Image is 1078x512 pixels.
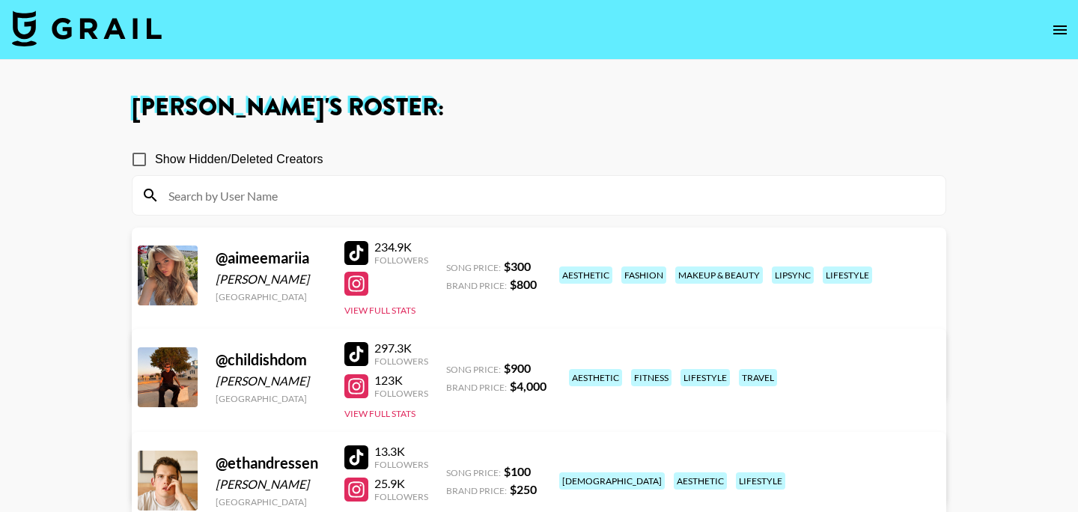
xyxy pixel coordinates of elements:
span: Song Price: [446,364,501,375]
div: aesthetic [559,266,612,284]
strong: $ 800 [510,277,537,291]
strong: $ 100 [504,464,531,478]
div: 297.3K [374,341,428,356]
div: makeup & beauty [675,266,763,284]
span: Show Hidden/Deleted Creators [155,150,323,168]
div: fitness [631,369,672,386]
img: Grail Talent [12,10,162,46]
div: lifestyle [680,369,730,386]
h1: [PERSON_NAME] 's Roster: [132,96,946,120]
div: @ ethandressen [216,454,326,472]
div: fashion [621,266,666,284]
button: View Full Stats [344,408,415,419]
div: [PERSON_NAME] [216,272,326,287]
div: @ aimeemariia [216,249,326,267]
span: Song Price: [446,467,501,478]
div: 234.9K [374,240,428,255]
div: [GEOGRAPHIC_DATA] [216,291,326,302]
div: aesthetic [569,369,622,386]
input: Search by User Name [159,183,937,207]
div: [GEOGRAPHIC_DATA] [216,496,326,508]
div: [PERSON_NAME] [216,477,326,492]
div: [GEOGRAPHIC_DATA] [216,393,326,404]
div: 13.3K [374,444,428,459]
div: @ childishdom [216,350,326,369]
strong: $ 300 [504,259,531,273]
span: Brand Price: [446,382,507,393]
strong: $ 900 [504,361,531,375]
div: aesthetic [674,472,727,490]
div: 25.9K [374,476,428,491]
div: 123K [374,373,428,388]
span: Brand Price: [446,280,507,291]
div: lipsync [772,266,814,284]
div: [PERSON_NAME] [216,374,326,388]
div: Followers [374,356,428,367]
span: Song Price: [446,262,501,273]
strong: $ 250 [510,482,537,496]
div: lifestyle [736,472,785,490]
div: Followers [374,255,428,266]
div: lifestyle [823,266,872,284]
div: travel [739,369,777,386]
div: Followers [374,459,428,470]
button: open drawer [1045,15,1075,45]
div: Followers [374,388,428,399]
div: Followers [374,491,428,502]
div: [DEMOGRAPHIC_DATA] [559,472,665,490]
button: View Full Stats [344,305,415,316]
span: Brand Price: [446,485,507,496]
strong: $ 4,000 [510,379,546,393]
